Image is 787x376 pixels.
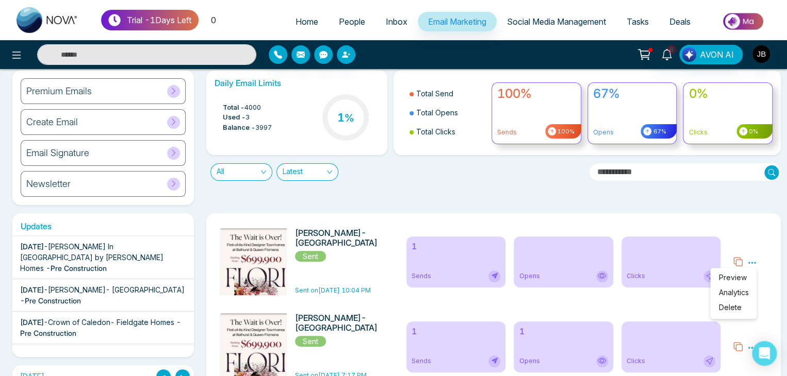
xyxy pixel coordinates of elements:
[507,16,606,27] span: Social Media Management
[20,241,186,274] div: -
[244,102,261,113] span: 4000
[412,242,501,251] h6: 1
[223,123,255,133] span: Balance -
[285,12,329,31] a: Home
[127,14,191,26] p: Trial - 1 Days Left
[20,317,186,338] div: -
[295,313,382,333] h6: [PERSON_NAME]- [GEOGRAPHIC_DATA]
[245,112,250,123] span: 3
[519,271,539,281] span: Opens
[659,12,701,31] a: Deals
[752,341,777,366] div: Open Intercom Messenger
[296,16,318,27] span: Home
[295,228,382,248] h6: [PERSON_NAME]- [GEOGRAPHIC_DATA]
[627,356,645,366] span: Clicks
[20,284,186,306] div: -
[409,84,485,103] li: Total Send
[700,48,734,61] span: AVON AI
[17,7,78,33] img: Nova CRM Logo
[651,127,666,136] span: 67%
[26,86,92,97] h6: Premium Emails
[593,87,671,101] h4: 67%
[593,128,671,137] p: Opens
[718,303,741,312] span: Delete
[223,112,245,123] span: Used -
[412,271,431,281] span: Sends
[48,285,185,294] span: [PERSON_NAME]- [GEOGRAPHIC_DATA]
[669,16,691,27] span: Deals
[497,128,576,137] p: Sends
[345,112,354,124] span: %
[295,251,326,262] span: Sent
[20,318,44,327] span: [DATE]
[295,286,371,294] span: Sent on [DATE] 10:04 PM
[20,285,44,294] span: [DATE]
[20,296,81,305] span: - Pre Construction
[497,12,616,31] a: Social Media Management
[688,128,767,137] p: Clicks
[667,45,676,54] span: 6
[706,10,781,33] img: Market-place.gif
[747,127,758,136] span: 0%
[682,47,696,62] img: Lead Flow
[616,12,659,31] a: Tasks
[627,16,649,27] span: Tasks
[412,356,431,366] span: Sends
[519,327,608,336] h6: 1
[688,87,767,101] h4: 0%
[375,12,418,31] a: Inbox
[215,78,380,88] h6: Daily Email Limits
[519,356,539,366] span: Opens
[718,273,746,282] span: Preview
[412,327,501,336] h6: 1
[497,87,576,101] h4: 100%
[26,116,78,128] h6: Create Email
[556,127,575,136] span: 100%
[752,45,770,63] img: User Avatar
[409,122,485,141] li: Total Clicks
[329,12,375,31] a: People
[48,318,174,327] span: Crown of Caledon- Fieldgate Homes
[26,147,89,159] h6: Email Signature
[339,16,365,27] span: People
[428,16,486,27] span: Email Marketing
[418,12,497,31] a: Email Marketing
[718,288,748,297] a: Analytics
[46,264,107,272] span: - Pre Construction
[283,164,332,180] span: Latest
[223,102,244,113] span: Total -
[26,178,71,190] h6: Newsletter
[255,123,272,133] span: 3997
[409,103,485,122] li: Total Opens
[295,336,326,347] span: Sent
[627,271,645,281] span: Clicks
[654,45,679,63] a: 6
[679,45,743,64] button: AVON AI
[217,164,266,180] span: All
[12,221,194,231] h6: Updates
[337,111,354,124] h3: 1
[386,16,407,27] span: Inbox
[20,242,44,251] span: [DATE]
[20,242,163,272] span: [PERSON_NAME] In [GEOGRAPHIC_DATA] by [PERSON_NAME] Homes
